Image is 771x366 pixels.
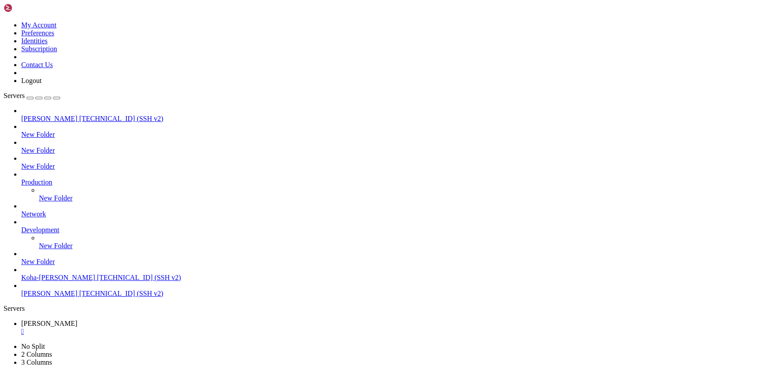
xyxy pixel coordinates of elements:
x-row: 18 sudo a2ensite library [4,41,656,49]
li: New Folder [39,234,767,250]
a: 3 Columns [21,358,52,366]
a: New Folder [21,258,767,266]
a: Koha Laxman [21,320,767,336]
a: Development [21,226,767,234]
x-row: 31 ls [4,139,656,146]
x-row: 21 cd /tmp/ [4,64,656,71]
span: New Folder [39,242,73,249]
x-row: 39 sudo koha-[PERSON_NAME] --start library [4,199,656,206]
x-row: 47 sudo apt full-upgrade [4,259,656,266]
x-row: 14 sudo koha-create --create-db library [4,11,656,19]
x-row: 36 sudo mysql -uroot -p koha_library < [DATE]_koha_library.sql [4,176,656,184]
span: Production [21,178,52,186]
x-row: 37 sudo service memcached restart [4,184,656,191]
x-row: 40 sudo systemctl restart apache2.service [4,206,656,214]
x-row: 43 sudo rm /etc/apt/sources.list.d/koha.list [4,229,656,236]
x-row: 30 xz -dk [DATE]_koha_library.sql.xz [4,131,656,139]
a: Servers [4,92,60,99]
x-row: 26 tar -xf [4,101,656,109]
x-row: 23 tar xf [DATE]_koha_library.sql.xz [4,79,656,86]
x-row: 41 sudo systemctl restart koha-common [4,214,656,221]
a: Koha-[PERSON_NAME] [TECHNICAL_ID] (SSH v2) [21,274,767,282]
span: New Folder [39,194,73,202]
span: New Folder [21,162,55,170]
a:  [21,328,767,336]
a: Preferences [21,29,54,37]
a: [PERSON_NAME] [TECHNICAL_ID] (SSH v2) [21,290,767,298]
a: Identities [21,37,48,45]
span: [TECHNICAL_ID] (SSH v2) [79,290,163,297]
a: New Folder [21,131,767,139]
x-row: 45 wget -q -O- [URL][DOMAIN_NAME][DOMAIN_NAME] | sudo apt-key add - [4,244,656,251]
x-row: 33 drop database koha_library; [4,154,656,161]
x-row: 25 sudo apt-get install xz-utils [4,94,656,101]
x-row: 34 mysql [4,161,656,169]
x-row: 28 ls [4,116,656,124]
x-row: 22 ls [4,71,656,79]
li: Production [21,170,767,202]
li: New Folder [21,250,767,266]
x-row: 48 sudo systemctl restart koha-common [4,266,656,274]
span: [PERSON_NAME] [21,115,77,122]
span: [TECHNICAL_ID] (SSH v2) [79,115,163,122]
x-row: 20 cp /tmp [4,56,656,64]
span: Servers [4,92,25,99]
span: [PERSON_NAME] [21,320,77,327]
x-row: 35 sudo mysql -uroot -p koha_library < koha_library.sql [4,169,656,176]
x-row: 24 ls [4,86,656,94]
li: Koha-[PERSON_NAME] [TECHNICAL_ID] (SSH v2) [21,266,767,282]
x-row: 19 sudo service apache2 restart [4,49,656,56]
x-row: 46 sudo apt update [4,251,656,259]
li: New Folder [39,186,767,202]
x-row: 27 tar -xf [DATE]_koha_library.sql.xz [4,109,656,116]
a: Network [21,210,767,218]
x-row: 42 sudo apt update && sudo apt upgrade [4,221,656,229]
li: New Folder [21,123,767,139]
x-row: 49 sudo systemctl restart apache2 [4,274,656,281]
img: Shellngn [4,4,54,12]
x-row: 16 sudo a2dissite 000-default [4,26,656,34]
li: [PERSON_NAME] [TECHNICAL_ID] (SSH v2) [21,107,767,123]
li: New Folder [21,155,767,170]
a: New Folder [39,242,767,250]
a: Contact Us [21,61,53,68]
li: New Folder [21,139,767,155]
x-row: 51 service mysql restarat [4,289,656,296]
a: New Folder [39,194,767,202]
span: New Folder [21,258,55,265]
x-row: 32 mysql [4,146,656,154]
span: [PERSON_NAME] [21,290,77,297]
span: New Folder [21,147,55,154]
x-row: 44 echo "deb [URL][DOMAIN_NAME] stable main" | sudo tee /etc/apt/sources.list.d/koha.list [4,236,656,244]
div: Servers [4,305,767,313]
a: [PERSON_NAME] [TECHNICAL_ID] (SSH v2) [21,115,767,123]
li: Network [21,202,767,218]
a: New Folder [21,147,767,155]
span: Network [21,210,46,218]
li: Development [21,218,767,250]
x-row: 29 xz -dk filename.sql.xz [4,124,656,131]
x-row: 17 sudo a2enmod deflate [4,34,656,41]
a: My Account [21,21,57,29]
span: Koha-[PERSON_NAME] [21,274,95,281]
span: Development [21,226,59,234]
a: Logout [21,77,42,84]
x-row: 50 sudo koha-upgrade-schema library [4,281,656,289]
a: No Split [21,343,45,350]
a: Production [21,178,767,186]
x-row: 52 service mysql restart [4,296,656,304]
span: New Folder [21,131,55,138]
x-row: 15 sudo nano /etc/apache2/ports.conf [4,19,656,26]
a: New Folder [21,162,767,170]
x-row: 38 sudo koha-[PERSON_NAME] --enable library [4,191,656,199]
x-row: 13 sudo service apache2 restart [4,4,656,11]
span: [TECHNICAL_ID] (SSH v2) [97,274,181,281]
li: [PERSON_NAME] [TECHNICAL_ID] (SSH v2) [21,282,767,298]
a: 2 Columns [21,351,52,358]
a: Subscription [21,45,57,53]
